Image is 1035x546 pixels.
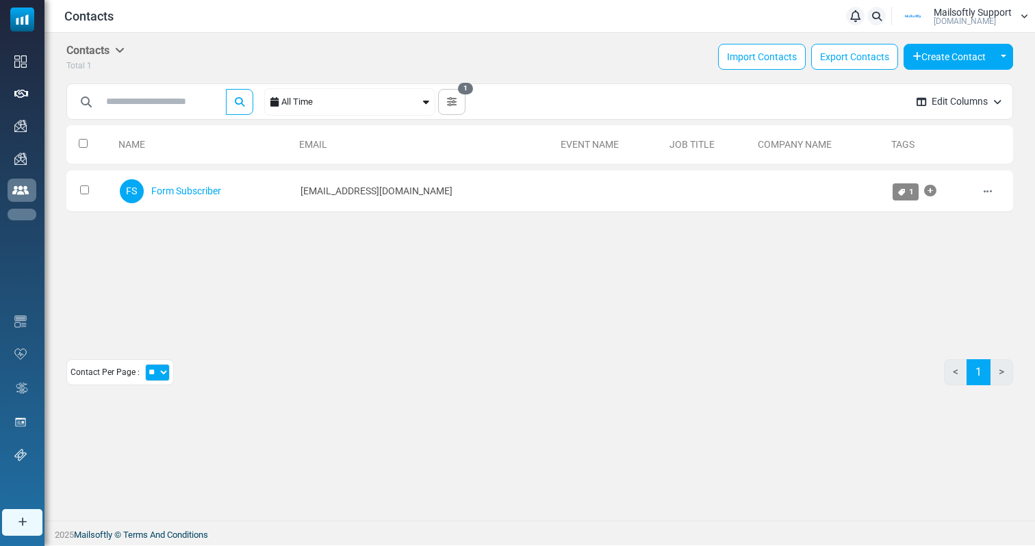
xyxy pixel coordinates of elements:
[14,315,27,328] img: email-templates-icon.svg
[14,120,27,132] img: campaigns-icon.png
[14,153,27,165] img: campaigns-icon.png
[718,44,806,70] a: Import Contacts
[893,183,919,200] a: 1
[906,83,1012,120] button: Edit Columns
[944,359,1013,396] nav: Page
[758,139,832,150] span: translation missing: en.crm_contacts.form.list_header.company_name
[561,139,619,150] span: translation missing: en.crm_contacts.form.list_header.Event Name
[934,17,996,25] span: [DOMAIN_NAME]
[151,185,221,196] a: Form Subscriber
[64,7,114,25] span: Contacts
[561,139,619,150] a: Event Name
[967,359,991,385] a: 1
[669,139,715,150] a: Job Title
[123,530,208,540] a: Terms And Conditions
[14,416,27,428] img: landing_pages.svg
[14,348,27,359] img: domain-health-icon.svg
[12,185,29,195] img: contacts-icon-active.svg
[896,6,930,27] img: User Logo
[123,530,208,540] span: translation missing: en.layouts.footer.terms_and_conditions
[934,8,1012,17] span: Mailsoftly Support
[74,530,121,540] a: Mailsoftly ©
[811,44,898,70] a: Export Contacts
[758,139,832,150] a: Company Name
[294,170,554,212] td: [EMAIL_ADDRESS][DOMAIN_NAME]
[438,89,465,115] button: 1
[66,61,85,70] span: Total
[87,61,92,70] span: 1
[118,139,145,150] a: Name
[909,187,914,196] span: 1
[14,55,27,68] img: dashboard-icon.svg
[458,83,473,95] span: 1
[299,139,327,150] a: Email
[71,366,140,378] span: Contact Per Page :
[10,8,34,31] img: mailsoftly_icon_blue_white.svg
[904,44,995,70] button: Create Contact
[66,44,125,57] h5: Contacts
[14,380,29,396] img: workflow.svg
[896,6,1028,27] a: User Logo Mailsoftly Support [DOMAIN_NAME]
[891,139,915,150] a: Tags
[44,521,1035,545] footer: 2025
[14,449,27,461] img: support-icon.svg
[281,89,420,115] div: All Time
[120,179,144,203] span: FS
